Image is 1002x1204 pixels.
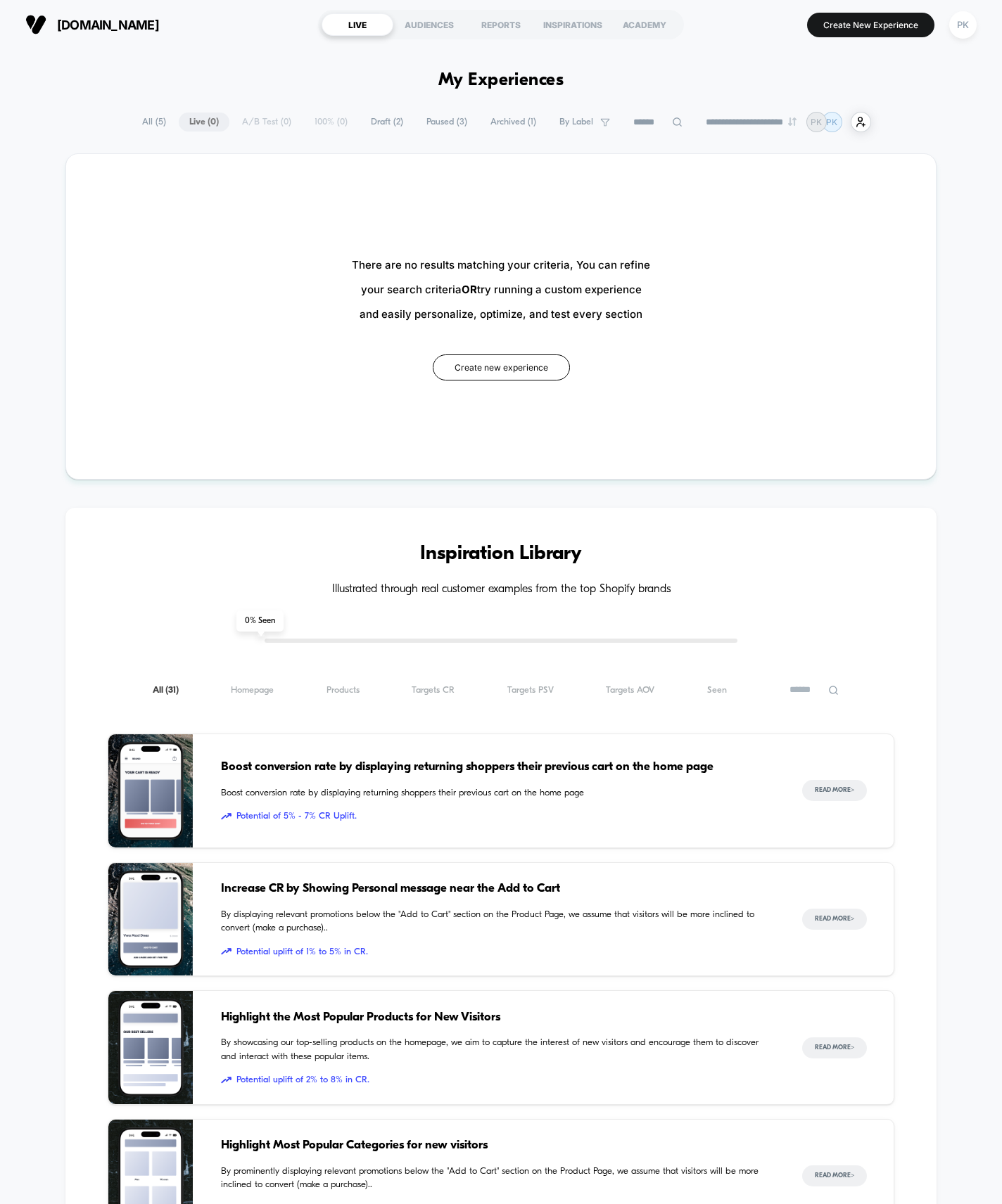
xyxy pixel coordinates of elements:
[811,117,822,127] p: PK
[537,13,609,36] div: INSPIRATIONS
[108,583,895,596] h4: Illustrated through real customer examples from the top Shopify brands
[949,11,977,39] div: PK
[221,758,775,776] span: Boost conversion rate by displaying returning shoppers their previous cart on the home page
[221,1008,775,1027] span: Highlight the Most Popular Products for New Visitors
[360,113,414,132] span: Draft ( 2 )
[438,70,564,91] h1: My Experiences
[433,354,570,380] button: Create new experience
[221,1036,775,1063] span: By showcasing our top-selling products on the homepage, we aim to capture the interest of new vis...
[221,1073,775,1087] span: Potential uplift of 2% to 8% in CR.
[507,685,554,696] span: Targets PSV
[153,685,179,696] span: All
[802,1037,867,1058] button: Read More>
[25,14,46,35] img: Visually logo
[412,685,455,696] span: Targets CR
[221,809,775,824] span: Potential of 5% - 7% CR Uplift.
[108,734,193,847] img: Boost conversion rate by displaying returning shoppers their previous cart on the home page
[826,117,837,127] p: PK
[707,685,727,696] span: Seen
[465,13,537,36] div: REPORTS
[609,13,680,36] div: ACADEMY
[221,880,775,898] span: Increase CR by Showing Personal message near the Add to Cart
[221,945,775,959] span: Potential uplift of 1% to 5% in CR.
[945,11,981,39] button: PK
[21,13,163,36] button: [DOMAIN_NAME]
[462,283,477,296] b: OR
[108,991,193,1104] img: By showcasing our top-selling products on the homepage, we aim to capture the interest of new vis...
[559,117,593,127] span: By Label
[326,685,360,696] span: Products
[236,610,284,632] span: 0 % Seen
[807,13,934,37] button: Create New Experience
[108,863,193,976] img: By displaying relevant promotions below the "Add to Cart" section on the Product Page, we assume ...
[231,685,274,696] span: Homepage
[108,543,895,565] h3: Inspiration Library
[480,113,547,132] span: Archived ( 1 )
[322,13,393,36] div: LIVE
[606,685,654,696] span: Targets AOV
[221,908,775,935] span: By displaying relevant promotions below the "Add to Cart" section on the Product Page, we assume ...
[57,18,159,32] span: [DOMAIN_NAME]
[221,786,775,800] span: Boost conversion rate by displaying returning shoppers their previous cart on the home page
[802,909,867,930] button: Read More>
[802,780,867,801] button: Read More>
[393,13,465,36] div: AUDIENCES
[165,686,179,695] span: ( 31 )
[221,1136,775,1155] span: Highlight Most Popular Categories for new visitors
[352,252,650,326] span: There are no results matching your criteria, You can refine your search criteria try running a cu...
[788,117,797,126] img: end
[132,113,177,132] span: All ( 5 )
[416,113,478,132] span: Paused ( 3 )
[802,1165,867,1186] button: Read More>
[221,1165,775,1192] span: By prominently displaying relevant promotions below the "Add to Cart" section on the Product Page...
